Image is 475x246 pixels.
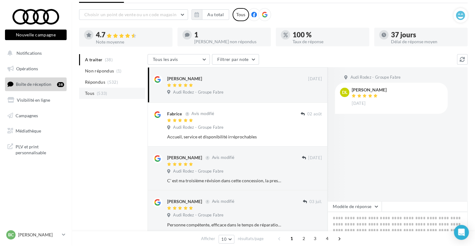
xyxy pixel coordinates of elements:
[167,155,202,161] div: [PERSON_NAME]
[219,235,234,244] button: 10
[84,12,176,17] span: Choisir un point de vente ou un code magasin
[153,57,178,62] span: Tous les avis
[16,50,42,56] span: Notifications
[212,155,234,160] span: Avis modifié
[191,111,214,116] span: Avis modifié
[194,31,266,38] div: 1
[308,76,322,82] span: [DATE]
[310,234,320,244] span: 3
[167,111,182,117] div: Fabrice
[5,229,67,241] a: BC [PERSON_NAME]
[173,169,223,174] span: Audi Rodez - Groupe Fabre
[8,232,14,238] span: BC
[5,30,67,40] button: Nouvelle campagne
[454,225,469,240] div: Open Intercom Messenger
[116,68,122,73] span: (1)
[309,199,322,205] span: 03 juil.
[4,124,68,137] a: Médiathèque
[327,201,382,212] button: Modèle de réponse
[173,212,223,218] span: Audi Rodez - Groupe Fabre
[191,9,229,20] button: Au total
[167,178,281,184] div: C' est ma troisième révision dans cette concession, la prestation et l' accueil sont toujours de ...
[4,62,68,75] a: Opérations
[201,236,215,242] span: Afficher
[85,90,94,96] span: Tous
[322,234,332,244] span: 4
[391,31,463,38] div: 37 jours
[342,89,347,95] span: DL
[18,232,59,238] p: [PERSON_NAME]
[173,125,223,130] span: Audi Rodez - Groupe Fabre
[16,142,64,156] span: PLV et print personnalisable
[97,91,107,96] span: (533)
[212,199,234,204] span: Avis modifié
[350,75,401,80] span: Audi Rodez - Groupe Fabre
[293,39,364,44] div: Taux de réponse
[4,94,68,107] a: Visibilité en ligne
[173,90,223,95] span: Audi Rodez - Groupe Fabre
[352,88,387,92] div: [PERSON_NAME]
[308,155,322,161] span: [DATE]
[85,79,105,85] span: Répondus
[96,31,167,39] div: 4.7
[167,198,202,205] div: [PERSON_NAME]
[299,234,309,244] span: 2
[167,134,281,140] div: Accueil, service et disponibilité irréprochables
[16,128,41,133] span: Médiathèque
[352,101,365,106] span: [DATE]
[4,140,68,158] a: PLV et print personnalisable
[4,109,68,122] a: Campagnes
[238,236,264,242] span: résultats/page
[233,8,249,21] div: Tous
[167,76,202,82] div: [PERSON_NAME]
[307,111,322,117] span: 02 août
[107,80,118,85] span: (532)
[4,47,65,60] button: Notifications
[16,66,38,71] span: Opérations
[85,68,114,74] span: Non répondus
[16,113,38,118] span: Campagnes
[148,54,210,65] button: Tous les avis
[287,234,297,244] span: 1
[194,39,266,44] div: [PERSON_NAME] non répondus
[17,97,50,103] span: Visibilité en ligne
[57,82,64,87] div: 38
[391,39,463,44] div: Délai de réponse moyen
[221,237,227,242] span: 10
[167,222,281,228] div: Personne compétente, efficace dans le temps de réparation. Le suivie a été parfait. A l'écoute et...
[79,9,188,20] button: Choisir un point de vente ou un code magasin
[293,31,364,38] div: 100 %
[202,9,229,20] button: Au total
[212,54,259,65] button: Filtrer par note
[96,40,167,44] div: Note moyenne
[16,81,51,87] span: Boîte de réception
[4,77,68,91] a: Boîte de réception38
